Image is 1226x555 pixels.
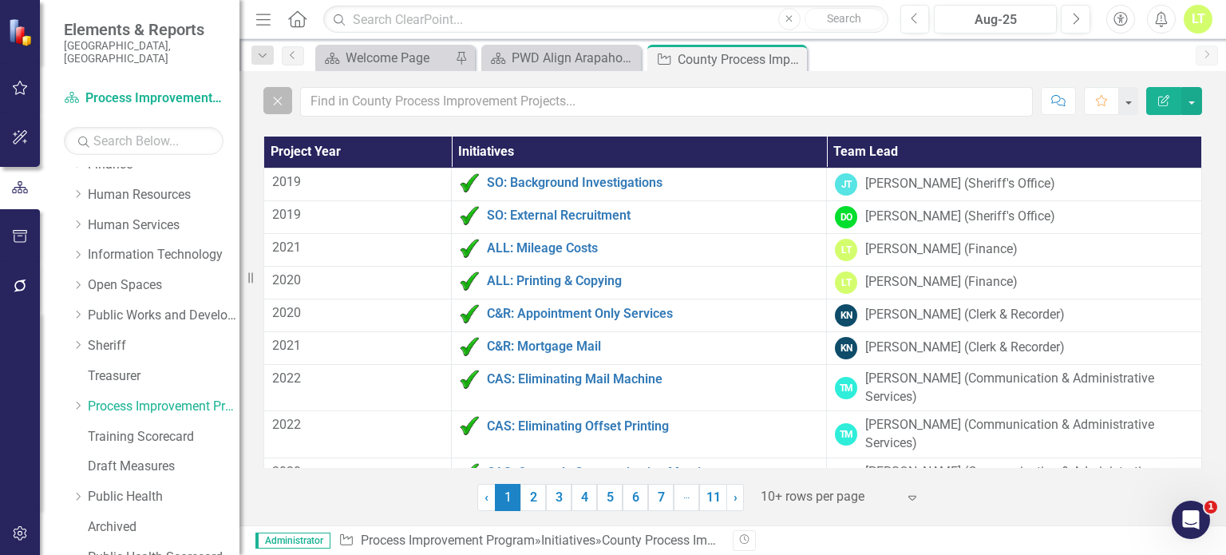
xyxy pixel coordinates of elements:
[452,266,827,299] td: Double-Click to Edit Right Click for Context Menu
[865,208,1055,226] div: [PERSON_NAME] (Sheriff's Office)
[865,273,1018,291] div: [PERSON_NAME] (Finance)
[865,240,1018,259] div: [PERSON_NAME] (Finance)
[272,272,301,287] span: 2020
[8,18,36,46] img: ClearPoint Strategy
[264,168,452,200] td: Double-Click to Edit
[734,490,738,505] span: ›
[827,458,1202,505] td: Double-Click to Edit
[571,484,597,511] a: 4
[865,370,1193,406] div: [PERSON_NAME] (Communication & Administrative Services)
[88,337,239,355] a: Sheriff
[264,299,452,331] td: Double-Click to Edit
[487,419,818,434] a: CAS: Eliminating Offset Printing
[88,367,239,386] a: Treasurer
[934,5,1057,34] button: Aug-25
[88,307,239,325] a: Public Works and Development
[865,339,1065,357] div: [PERSON_NAME] (Clerk & Recorder)
[827,266,1202,299] td: Double-Click to Edit
[487,339,818,354] a: C&R: Mortgage Mail
[541,533,595,548] a: Initiatives
[452,364,827,411] td: Double-Click to Edit Right Click for Context Menu
[255,533,330,549] span: Administrator
[460,416,479,435] img: Completed
[264,266,452,299] td: Double-Click to Edit
[88,186,239,204] a: Human Resources
[460,206,479,225] img: Completed
[835,173,857,196] div: JT
[460,370,479,389] img: Completed
[1204,501,1217,513] span: 1
[487,241,818,256] a: ALL: Mileage Costs
[487,372,818,387] a: CAS: Eliminating Mail Machine
[805,8,884,30] button: Search
[264,331,452,364] td: Double-Click to Edit
[361,533,535,548] a: Process Improvement Program
[939,10,1051,30] div: Aug-25
[264,233,452,266] td: Double-Click to Edit
[88,276,239,295] a: Open Spaces
[865,416,1193,453] div: [PERSON_NAME] (Communication & Administrative Services)
[88,518,239,537] a: Archived
[827,200,1202,233] td: Double-Click to Edit
[64,39,223,65] small: [GEOGRAPHIC_DATA], [GEOGRAPHIC_DATA]
[827,331,1202,364] td: Double-Click to Edit
[460,463,479,482] img: Completed
[264,411,452,458] td: Double-Click to Edit
[460,272,479,291] img: Completed
[835,423,857,446] div: TM
[546,484,571,511] a: 3
[487,307,818,321] a: C&R: Appointment Only Services
[88,246,239,264] a: Information Technology
[64,127,223,155] input: Search Below...
[338,532,721,550] div: » »
[452,233,827,266] td: Double-Click to Edit Right Click for Context Menu
[1172,501,1210,539] iframe: Intercom live chat
[827,168,1202,200] td: Double-Click to Edit
[272,338,301,353] span: 2021
[487,176,818,190] a: SO: Background Investigations
[88,428,239,446] a: Training Scorecard
[88,398,239,416] a: Process Improvement Program
[597,484,623,511] a: 5
[272,207,301,222] span: 2019
[88,216,239,235] a: Human Services
[272,371,301,386] span: 2022
[264,200,452,233] td: Double-Click to Edit
[452,168,827,200] td: Double-Click to Edit Right Click for Context Menu
[300,87,1033,117] input: Find in County Process Improvement Projects...
[487,208,818,223] a: SO: External Recruitment
[485,48,637,68] a: PWD Align Arapahoe Scorecard
[835,272,857,294] div: LT
[623,484,648,511] a: 6
[323,6,888,34] input: Search ClearPoint...
[827,12,861,25] span: Search
[827,233,1202,266] td: Double-Click to Edit
[64,89,223,108] a: Process Improvement Program
[865,175,1055,193] div: [PERSON_NAME] (Sheriff's Office)
[495,484,520,511] span: 1
[272,174,301,189] span: 2019
[460,239,479,258] img: Completed
[827,299,1202,331] td: Double-Click to Edit
[264,364,452,411] td: Double-Click to Edit
[272,464,301,479] span: 2020
[1184,5,1212,34] button: LT
[827,411,1202,458] td: Double-Click to Edit
[460,304,479,323] img: Completed
[487,274,818,288] a: ALL: Printing & Copying
[520,484,546,511] a: 2
[678,50,803,69] div: County Process Improvement Projects
[452,331,827,364] td: Double-Click to Edit Right Click for Context Menu
[699,484,727,511] a: 11
[452,200,827,233] td: Double-Click to Edit Right Click for Context Menu
[460,337,479,356] img: Completed
[827,364,1202,411] td: Double-Click to Edit
[64,20,223,39] span: Elements & Reports
[512,48,637,68] div: PWD Align Arapahoe Scorecard
[865,463,1193,500] div: [PERSON_NAME] (Communication & Administrative Services)
[602,533,816,548] div: County Process Improvement Projects
[484,490,488,505] span: ‹
[88,488,239,506] a: Public Health
[835,377,857,399] div: TM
